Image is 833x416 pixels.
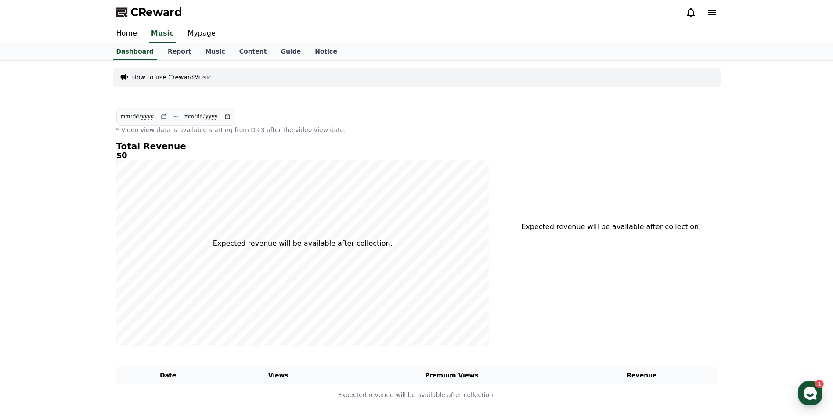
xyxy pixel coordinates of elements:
a: How to use CrewardMusic [132,73,212,82]
span: CReward [130,5,182,19]
a: CReward [116,5,182,19]
a: Mypage [181,25,223,43]
a: Content [232,43,274,60]
h5: $0 [116,151,490,160]
a: Notice [308,43,344,60]
th: Revenue [567,367,717,384]
a: Music [149,25,176,43]
a: Music [198,43,232,60]
th: Premium Views [337,367,567,384]
th: Views [220,367,337,384]
a: Home [109,25,144,43]
a: Dashboard [113,43,157,60]
h4: Total Revenue [116,141,490,151]
p: Expected revenue will be available after collection. [521,222,696,232]
p: ~ [173,111,179,122]
a: Guide [274,43,308,60]
p: Expected revenue will be available after collection. [213,238,393,249]
a: Report [161,43,198,60]
th: Date [116,367,220,384]
p: * Video view data is available starting from D+3 after the video view date. [116,126,490,134]
p: Expected revenue will be available after collection. [117,391,717,400]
